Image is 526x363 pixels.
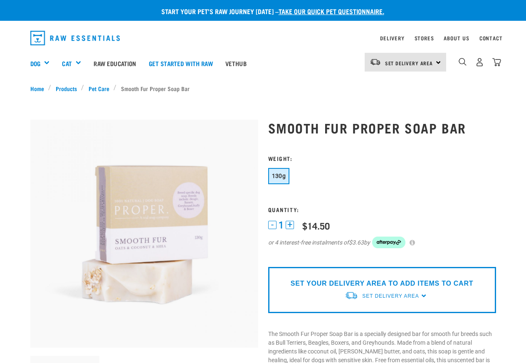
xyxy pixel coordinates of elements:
a: Vethub [219,47,253,80]
img: Raw Essentials Logo [30,31,120,45]
a: Contact [479,37,503,40]
a: Delivery [380,37,404,40]
a: Home [30,84,49,93]
a: Dog [30,59,40,68]
img: home-icon@2x.png [492,58,501,67]
a: Products [51,84,81,93]
span: Set Delivery Area [385,62,433,64]
img: Smooth fur soap [30,120,258,348]
a: Raw Education [87,47,142,80]
img: Afterpay [372,237,405,248]
h3: Quantity: [268,206,496,212]
h3: Weight: [268,155,496,161]
a: Get started with Raw [143,47,219,80]
nav: breadcrumbs [30,84,496,93]
span: $3.63 [349,238,364,247]
a: Cat [62,59,72,68]
div: or 4 interest-free instalments of by [268,237,496,248]
span: Set Delivery Area [362,293,419,299]
button: - [268,221,277,229]
span: 1 [279,221,284,230]
span: 130g [272,173,286,179]
a: take our quick pet questionnaire. [279,9,384,13]
button: + [286,221,294,229]
img: van-moving.png [370,58,381,66]
a: Pet Care [84,84,114,93]
img: user.png [475,58,484,67]
img: van-moving.png [345,291,358,300]
button: 130g [268,168,290,184]
a: Stores [415,37,434,40]
a: About Us [444,37,469,40]
h1: Smooth Fur Proper Soap Bar [268,120,496,135]
div: $14.50 [302,220,330,231]
nav: dropdown navigation [24,27,503,49]
p: SET YOUR DELIVERY AREA TO ADD ITEMS TO CART [291,279,473,289]
img: home-icon-1@2x.png [459,58,467,66]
